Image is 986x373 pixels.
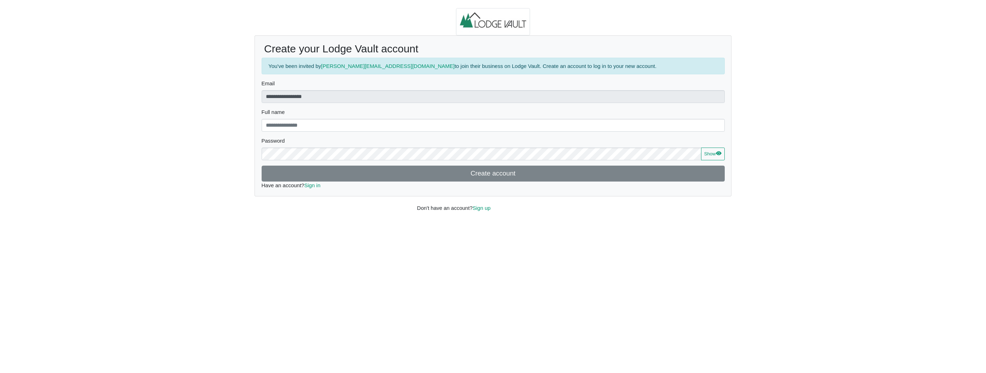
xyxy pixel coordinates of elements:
[321,63,455,69] a: [PERSON_NAME][EMAIL_ADDRESS][DOMAIN_NAME]
[412,196,574,212] div: Don't have an account?
[262,58,725,74] div: You've been invited by to join their business on Lodge Vault. Create an account to log in to your...
[264,42,722,55] h2: Create your Lodge Vault account
[701,148,724,160] button: Showeye fill
[262,166,725,182] button: Create account
[255,36,731,196] div: Have an account?
[473,205,491,211] a: Sign up
[262,108,725,116] label: Full name
[716,150,722,156] svg: eye fill
[262,80,725,88] label: Email
[262,137,725,145] label: Password
[456,8,530,36] img: logo.2b93711c.jpg
[304,182,320,188] a: Sign in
